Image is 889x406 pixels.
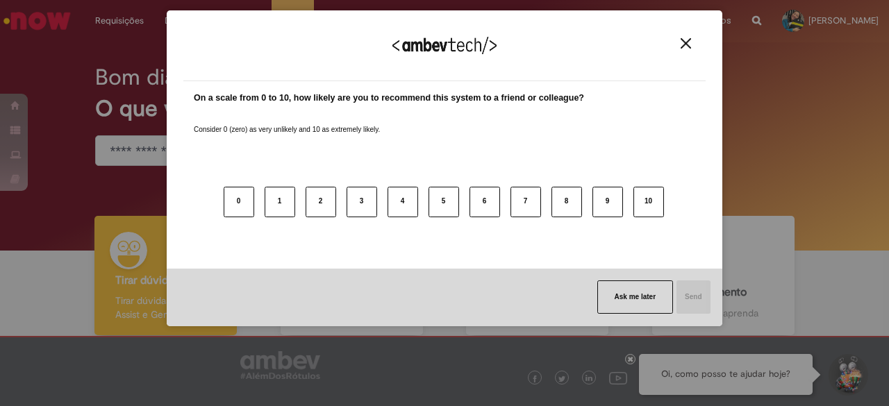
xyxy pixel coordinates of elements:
label: On a scale from 0 to 10, how likely are you to recommend this system to a friend or colleague? [194,92,584,105]
img: Close [681,38,691,49]
button: Close [676,37,695,49]
button: 3 [347,187,377,217]
button: 0 [224,187,254,217]
label: Consider 0 (zero) as very unlikely and 10 as extremely likely. [194,108,380,135]
button: 5 [429,187,459,217]
button: 10 [633,187,664,217]
img: Logo Ambevtech [392,37,497,54]
button: 8 [551,187,582,217]
button: Ask me later [597,280,673,314]
button: 2 [306,187,336,217]
button: 7 [510,187,541,217]
button: 4 [388,187,418,217]
button: 9 [592,187,623,217]
button: 6 [470,187,500,217]
button: 1 [265,187,295,217]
